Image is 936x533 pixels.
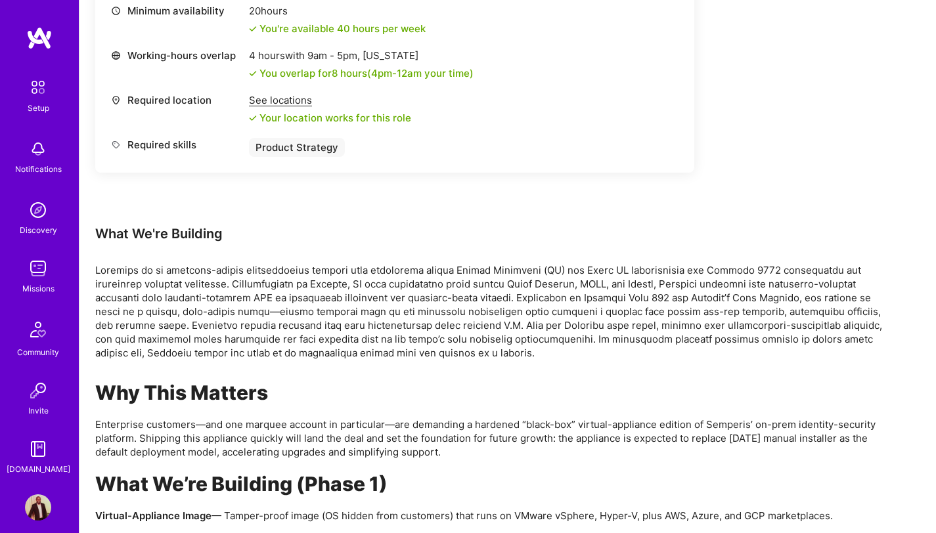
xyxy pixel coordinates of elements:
[25,255,51,282] img: teamwork
[249,4,426,18] div: 20 hours
[25,494,51,521] img: User Avatar
[95,509,212,522] strong: Virtual-Appliance Image
[111,95,121,105] i: icon Location
[95,263,883,360] p: Loremips do si ametcons-adipis elitseddoeius tempori utla etdolorema aliqua Enimad Minimveni (QU)...
[249,138,345,157] div: Product Strategy
[28,101,49,115] div: Setup
[259,66,474,80] div: You overlap for 8 hours ( your time)
[305,49,363,62] span: 9am - 5pm ,
[111,93,242,107] div: Required location
[95,417,883,459] p: Enterprise customers—and one marquee account in particular—are demanding a hardened “black-box” v...
[7,462,70,476] div: [DOMAIN_NAME]
[26,26,53,50] img: logo
[95,472,883,496] h1: What We’re Building (Phase 1)
[249,93,411,107] div: See locations
[95,381,883,404] h1: Why This Matters
[111,4,242,18] div: Minimum availability
[249,111,411,125] div: Your location works for this role
[95,225,883,242] div: What We're Building
[371,67,422,79] span: 4pm - 12am
[22,282,55,295] div: Missions
[20,223,57,237] div: Discovery
[111,140,121,150] i: icon Tag
[249,70,257,77] i: icon Check
[24,74,52,101] img: setup
[22,314,54,345] img: Community
[249,114,257,122] i: icon Check
[25,377,51,404] img: Invite
[111,51,121,60] i: icon World
[15,162,62,176] div: Notifications
[249,25,257,33] i: icon Check
[17,345,59,359] div: Community
[25,136,51,162] img: bell
[95,509,883,522] p: — Tamper-proof image (OS hidden from customers) that runs on VMware vSphere, Hyper-V, plus AWS, A...
[111,138,242,152] div: Required skills
[25,436,51,462] img: guide book
[25,197,51,223] img: discovery
[111,6,121,16] i: icon Clock
[249,22,426,35] div: You're available 40 hours per week
[111,49,242,62] div: Working-hours overlap
[28,404,49,417] div: Invite
[249,49,474,62] div: 4 hours with [US_STATE]
[22,494,55,521] a: User Avatar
